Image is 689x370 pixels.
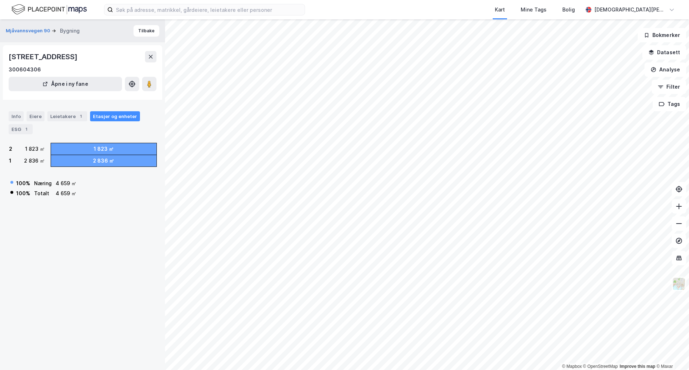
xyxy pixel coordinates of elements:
[672,277,686,291] img: Z
[562,364,582,369] a: Mapbox
[653,336,689,370] div: Kontrollprogram for chat
[638,28,686,42] button: Bokmerker
[60,27,80,35] div: Bygning
[27,111,44,121] div: Eiere
[583,364,618,369] a: OpenStreetMap
[594,5,666,14] div: [DEMOGRAPHIC_DATA][PERSON_NAME]
[94,145,114,153] div: 1 823 ㎡
[620,364,655,369] a: Improve this map
[562,5,575,14] div: Bolig
[56,179,76,188] div: 4 659 ㎡
[133,25,159,37] button: Tilbake
[93,113,137,120] div: Etasjer og enheter
[9,51,79,62] div: [STREET_ADDRESS]
[11,3,87,16] img: logo.f888ab2527a4732fd821a326f86c7f29.svg
[34,179,52,188] div: Næring
[652,80,686,94] button: Filter
[16,189,30,198] div: 100 %
[9,111,24,121] div: Info
[9,77,122,91] button: Åpne i ny fane
[25,145,45,153] div: 1 823 ㎡
[9,156,11,165] div: 1
[521,5,547,14] div: Mine Tags
[113,4,305,15] input: Søk på adresse, matrikkel, gårdeiere, leietakere eller personer
[23,126,30,133] div: 1
[24,156,45,165] div: 2 836 ㎡
[9,145,12,153] div: 2
[93,156,114,165] div: 2 836 ㎡
[47,111,87,121] div: Leietakere
[34,189,52,198] div: Totalt
[642,45,686,60] button: Datasett
[6,27,52,34] button: Mjåvannsvegen 90
[77,113,84,120] div: 1
[16,179,30,188] div: 100 %
[9,65,41,74] div: 300604306
[495,5,505,14] div: Kart
[645,62,686,77] button: Analyse
[56,189,76,198] div: 4 659 ㎡
[653,336,689,370] iframe: Chat Widget
[653,97,686,111] button: Tags
[9,124,33,134] div: ESG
